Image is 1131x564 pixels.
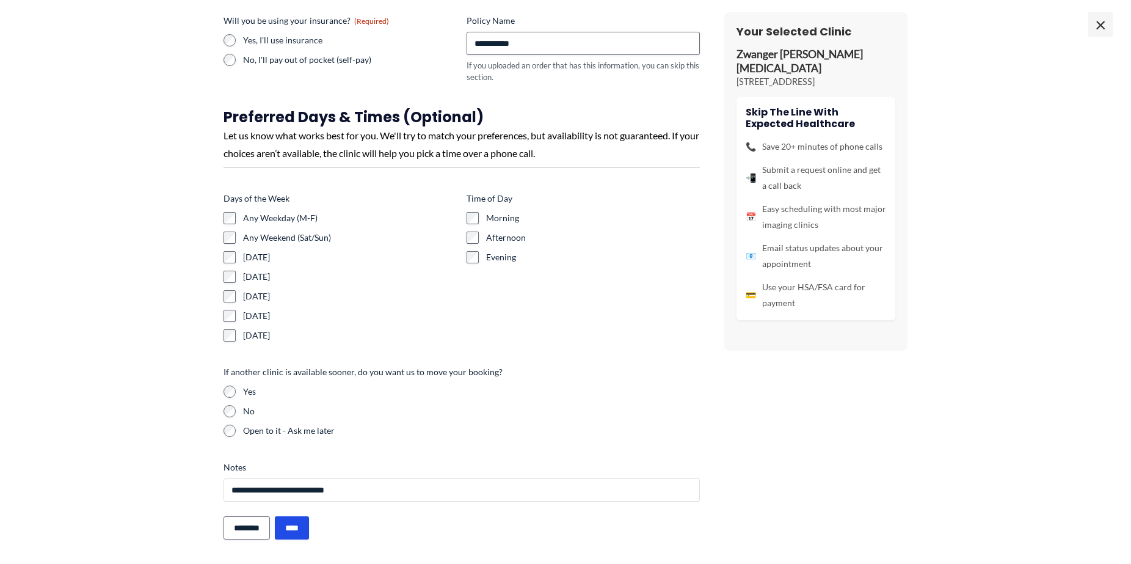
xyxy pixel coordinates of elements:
li: Submit a request online and get a call back [746,162,886,194]
label: Any Weekend (Sat/Sun) [243,232,457,244]
span: 📧 [746,248,756,264]
h3: Your Selected Clinic [736,24,895,38]
label: Open to it - Ask me later [243,425,700,437]
span: 📅 [746,209,756,225]
span: × [1088,12,1113,37]
li: Save 20+ minutes of phone calls [746,139,886,155]
label: Morning [486,212,700,224]
span: 💳 [746,287,756,303]
label: [DATE] [243,310,457,322]
label: [DATE] [243,251,457,263]
label: [DATE] [243,271,457,283]
label: Notes [224,461,700,474]
li: Email status updates about your appointment [746,240,886,272]
label: Evening [486,251,700,263]
span: (Required) [354,16,389,26]
span: 📞 [746,139,756,155]
label: Yes, I'll use insurance [243,34,457,46]
label: Yes [243,386,700,398]
li: Easy scheduling with most major imaging clinics [746,201,886,233]
p: Zwanger [PERSON_NAME] [MEDICAL_DATA] [736,48,895,76]
label: No, I'll pay out of pocket (self-pay) [243,54,457,66]
label: No [243,405,700,417]
div: If you uploaded an order that has this information, you can skip this section. [467,60,700,82]
label: Policy Name [467,15,700,27]
p: [STREET_ADDRESS] [736,76,895,88]
legend: Days of the Week [224,192,289,205]
label: Afternoon [486,232,700,244]
label: [DATE] [243,329,457,342]
label: Any Weekday (M-F) [243,212,457,224]
h3: Preferred Days & Times (Optional) [224,108,700,126]
span: 📲 [746,170,756,186]
legend: If another clinic is available sooner, do you want us to move your booking? [224,366,503,378]
legend: Time of Day [467,192,512,205]
li: Use your HSA/FSA card for payment [746,279,886,311]
label: [DATE] [243,290,457,302]
h4: Skip the line with Expected Healthcare [746,106,886,130]
legend: Will you be using your insurance? [224,15,389,27]
div: Let us know what works best for you. We'll try to match your preferences, but availability is not... [224,126,700,163]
